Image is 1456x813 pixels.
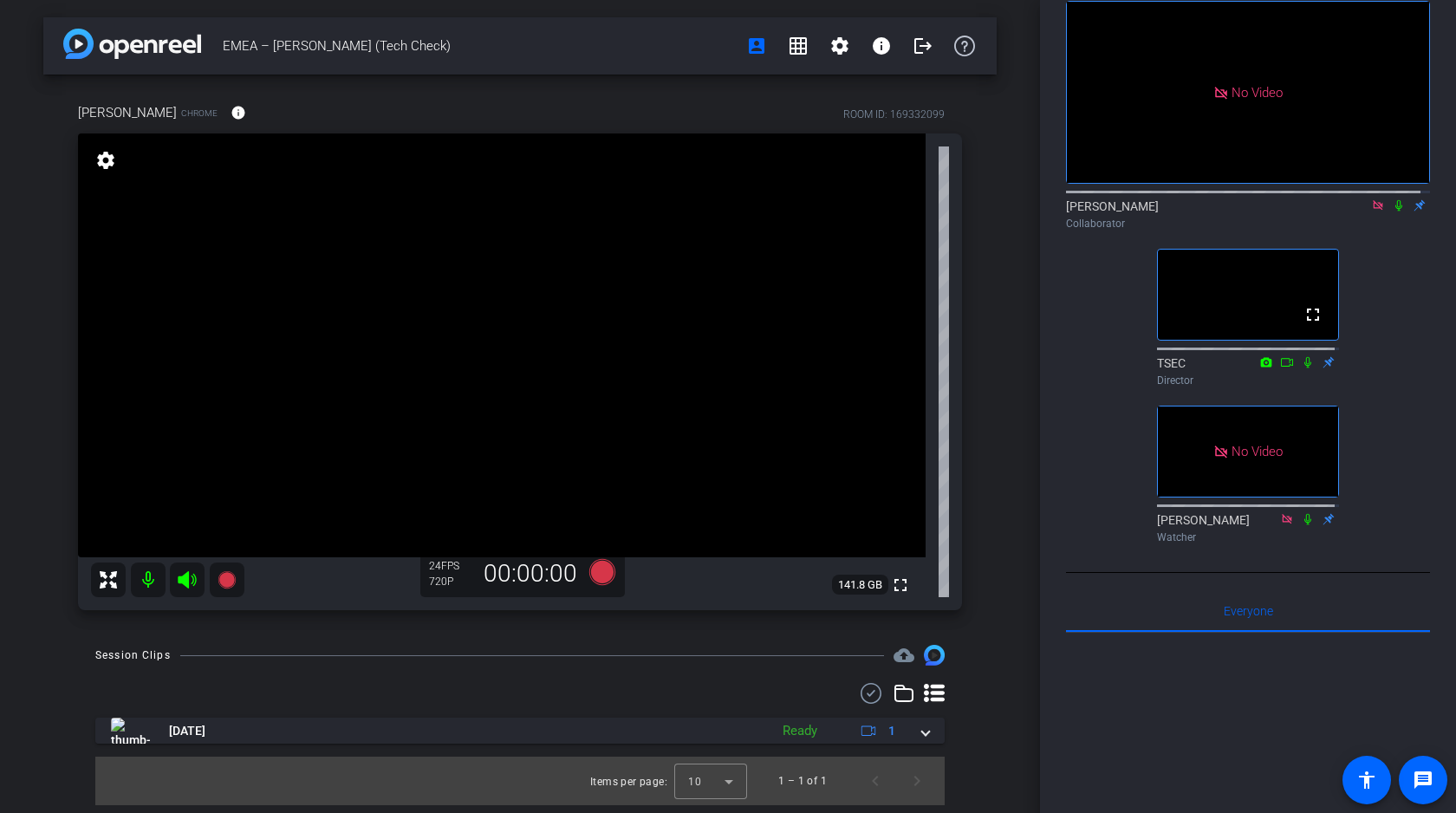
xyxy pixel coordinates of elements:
[181,107,218,120] span: Chrome
[169,722,205,740] span: [DATE]
[63,29,201,59] img: app-logo
[1157,530,1339,545] div: Watcher
[1232,84,1283,100] span: No Video
[913,36,933,56] mat-icon: logout
[95,647,171,664] div: Session Clips
[95,718,945,744] mat-expansion-panel-header: thumb-nail[DATE]Ready1
[746,36,767,56] mat-icon: account_box
[1157,511,1339,545] div: [PERSON_NAME]
[590,773,667,790] div: Items per page:
[778,772,827,790] div: 1 – 1 of 1
[1303,304,1323,325] mat-icon: fullscreen
[855,760,896,802] button: Previous page
[1066,216,1430,231] div: Collaborator
[472,559,588,589] div: 00:00:00
[774,721,826,741] div: Ready
[111,718,150,744] img: thumb-nail
[78,103,177,122] span: [PERSON_NAME]
[94,150,118,171] mat-icon: settings
[1232,443,1283,459] span: No Video
[1224,605,1273,617] span: Everyone
[429,559,472,573] div: 24
[832,575,888,595] span: 141.8 GB
[924,645,945,666] img: Session clips
[223,29,736,63] span: EMEA – [PERSON_NAME] (Tech Check)
[1356,770,1377,790] mat-icon: accessibility
[871,36,892,56] mat-icon: info
[888,722,895,740] span: 1
[1157,373,1339,388] div: Director
[896,760,938,802] button: Next page
[894,645,914,666] mat-icon: cloud_upload
[829,36,850,56] mat-icon: settings
[1413,770,1433,790] mat-icon: message
[429,575,472,589] div: 720P
[894,645,914,666] span: Destinations for your clips
[843,107,945,122] div: ROOM ID: 169332099
[890,575,911,595] mat-icon: fullscreen
[441,560,459,572] span: FPS
[231,105,246,120] mat-icon: info
[1066,198,1430,231] div: [PERSON_NAME]
[788,36,809,56] mat-icon: grid_on
[1157,354,1339,388] div: TSEC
